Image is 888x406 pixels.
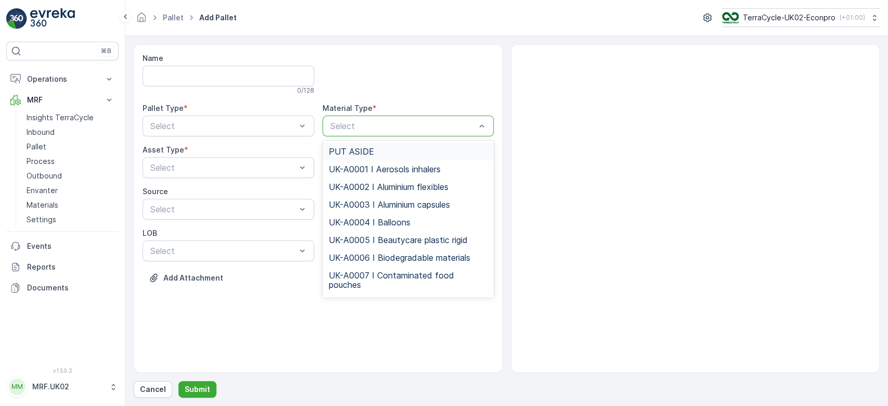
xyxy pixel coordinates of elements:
[30,8,75,29] img: logo_light-DOdMpM7g.png
[150,161,296,174] p: Select
[27,185,58,196] p: Envanter
[22,125,119,139] a: Inbound
[743,12,835,23] p: TerraCycle-UK02-Econpro
[27,283,114,293] p: Documents
[197,12,239,23] span: Add Pallet
[27,262,114,272] p: Reports
[6,257,119,277] a: Reports
[101,47,111,55] p: ⌘B
[143,104,184,112] label: Pallet Type
[22,110,119,125] a: Insights TerraCycle
[178,381,216,398] button: Submit
[6,69,119,90] button: Operations
[163,13,184,22] a: Pallet
[329,235,468,245] span: UK-A0005 I Beautycare plastic rigid
[27,241,114,251] p: Events
[27,142,46,152] p: Pallet
[185,384,210,395] p: Submit
[150,203,296,215] p: Select
[840,14,865,22] p: ( +01:00 )
[27,171,62,181] p: Outbound
[27,74,98,84] p: Operations
[143,187,168,196] label: Source
[32,382,104,392] p: MRF.UK02
[329,253,470,262] span: UK-A0006 I Biodegradable materials
[6,376,119,398] button: MMMRF.UK02
[329,200,450,209] span: UK-A0003 I Aluminium capsules
[150,245,296,257] p: Select
[22,169,119,183] a: Outbound
[722,8,880,27] button: TerraCycle-UK02-Econpro(+01:00)
[27,127,55,137] p: Inbound
[22,139,119,154] a: Pallet
[329,182,448,192] span: UK-A0002 I Aluminium flexibles
[9,378,25,395] div: MM
[297,86,314,95] p: 0 / 128
[6,8,27,29] img: logo
[6,236,119,257] a: Events
[143,145,184,154] label: Asset Type
[150,120,296,132] p: Select
[27,214,56,225] p: Settings
[27,95,98,105] p: MRF
[136,16,147,24] a: Homepage
[722,12,739,23] img: terracycle_logo_wKaHoWT.png
[134,381,172,398] button: Cancel
[22,198,119,212] a: Materials
[27,156,55,167] p: Process
[22,183,119,198] a: Envanter
[329,218,410,227] span: UK-A0004 I Balloons
[27,200,58,210] p: Materials
[329,147,374,156] span: PUT ASIDE
[22,212,119,227] a: Settings
[6,90,119,110] button: MRF
[27,112,94,123] p: Insights TerraCycle
[22,154,119,169] a: Process
[143,229,157,237] label: LOB
[143,54,163,62] label: Name
[163,273,223,283] p: Add Attachment
[143,270,229,286] button: Upload File
[323,104,372,112] label: Material Type
[6,367,119,374] span: v 1.50.2
[329,164,441,174] span: UK-A0001 I Aerosols inhalers
[140,384,166,395] p: Cancel
[6,277,119,298] a: Documents
[330,120,476,132] p: Select
[329,271,488,289] span: UK-A0007 I Contaminated food pouches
